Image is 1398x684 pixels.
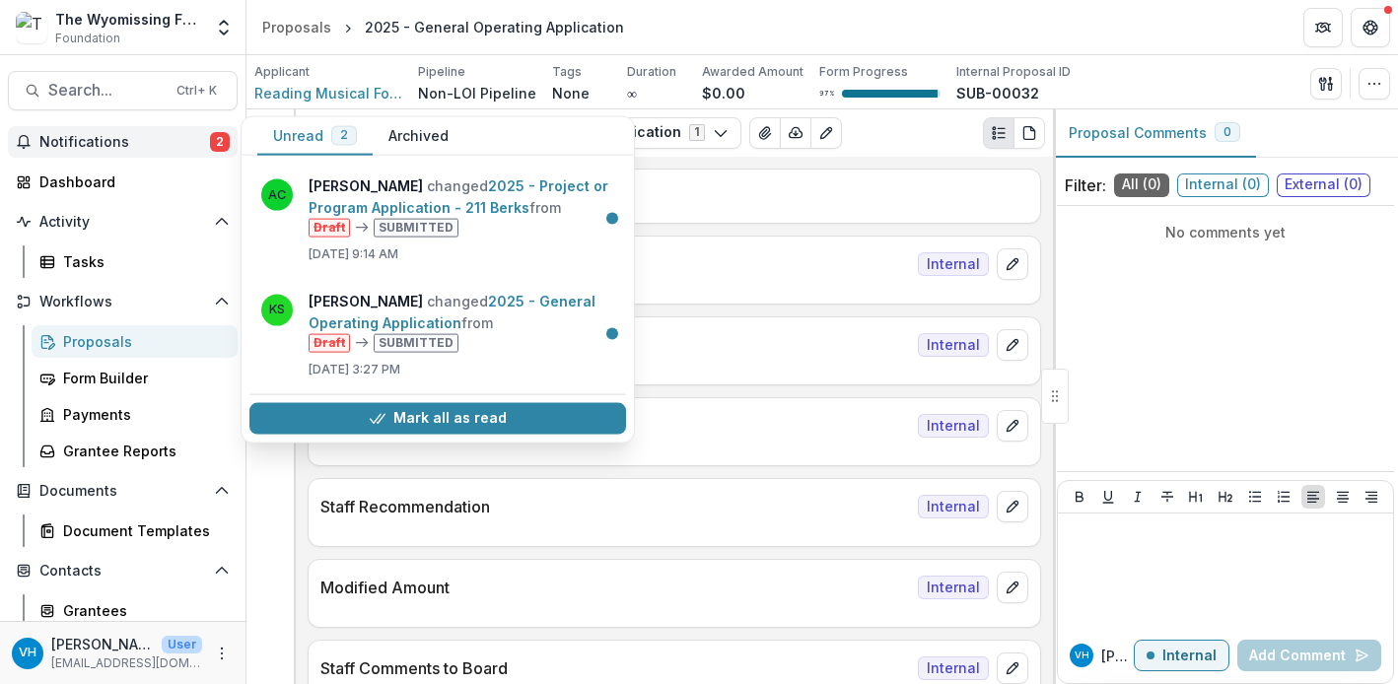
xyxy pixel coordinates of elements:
span: Notifications [39,134,210,151]
button: edit [997,491,1028,522]
button: edit [997,572,1028,603]
div: Grantee Reports [63,441,222,461]
p: changed from [309,175,614,238]
span: Contacts [39,563,206,580]
div: 2025 - General Operating Application [365,17,624,37]
div: Valeri Harteg [19,647,36,659]
a: 2025 - General Operating Application [309,292,595,330]
button: Plaintext view [983,117,1014,149]
nav: breadcrumb [254,13,632,41]
p: 97 % [819,87,834,101]
p: Internal [1162,648,1217,664]
a: Dashboard [8,166,238,198]
button: Unread [257,117,373,156]
button: Proposal Comments [1053,109,1256,158]
span: Internal [918,333,989,357]
p: Duration [627,63,676,81]
button: Align Left [1301,485,1325,509]
a: Form Builder [32,362,238,394]
div: Proposals [63,331,222,352]
p: Non-LOI Pipeline [418,83,536,103]
button: Align Right [1360,485,1383,509]
span: Foundation [55,30,120,47]
div: Grantees [63,600,222,621]
p: Filter: [1065,173,1106,197]
button: Mark all as read [249,402,626,434]
p: Form Progress [819,63,908,81]
button: Italicize [1126,485,1150,509]
button: Open entity switcher [210,8,238,47]
span: 0 [1223,125,1231,139]
button: edit [997,248,1028,280]
span: Internal [918,656,989,680]
button: Open Activity [8,206,238,238]
div: Proposals [262,17,331,37]
button: Notifications2 [8,126,238,158]
span: Internal [918,414,989,438]
p: Awarded Amount [702,63,804,81]
a: Payments [32,398,238,431]
a: Grantees [32,594,238,627]
span: Internal [918,495,989,518]
button: Align Center [1331,485,1355,509]
p: [PERSON_NAME] [1101,646,1134,666]
span: External ( 0 ) [1277,173,1370,197]
button: Edit as form [810,117,842,149]
button: Heading 2 [1214,485,1237,509]
div: Valeri Harteg [1075,650,1089,660]
button: PDF view [1014,117,1045,149]
p: Staff Recommendation [320,495,910,518]
div: Document Templates [63,520,222,541]
span: Internal ( 0 ) [1177,173,1269,197]
a: Grantee Reports [32,435,238,467]
div: Dashboard [39,171,222,192]
span: Workflows [39,294,206,310]
button: Partners [1303,8,1343,47]
p: Internal Proposal ID [956,63,1071,81]
button: Ordered List [1272,485,1295,509]
span: Activity [39,214,206,231]
div: The Wyomissing Foundation [55,9,202,30]
p: ∞ [627,83,637,103]
span: Search... [48,81,165,100]
span: Documents [39,483,206,500]
span: Internal [918,576,989,599]
button: edit [997,652,1028,684]
p: [PERSON_NAME] [51,634,154,654]
button: Heading 1 [1184,485,1208,509]
p: No comments yet [1065,222,1386,242]
img: The Wyomissing Foundation [16,12,47,43]
a: Tasks [32,245,238,278]
span: 2 [340,128,348,142]
p: None [552,83,590,103]
a: Proposals [254,13,339,41]
button: Internal [1134,640,1229,671]
p: Pipeline [418,63,465,81]
a: 2025 - Project or Program Application - 211 Berks [309,177,608,216]
p: changed from [309,290,614,352]
div: Form Builder [63,368,222,388]
button: Bold [1068,485,1091,509]
p: Tags [552,63,582,81]
a: Reading Musical Foundation [254,83,402,103]
div: Payments [63,404,222,425]
button: Open Workflows [8,286,238,317]
p: SUB-00032 [956,83,1039,103]
button: View Attached Files [749,117,781,149]
button: edit [997,329,1028,361]
button: Open Contacts [8,555,238,586]
p: Modified Amount [320,576,910,599]
button: Underline [1096,485,1120,509]
p: [EMAIL_ADDRESS][DOMAIN_NAME] [51,654,202,672]
p: Applicant [254,63,310,81]
button: Open Documents [8,475,238,507]
span: All ( 0 ) [1114,173,1169,197]
button: More [210,642,234,665]
p: User [162,636,202,653]
p: Staff Comments to Board [320,656,910,680]
button: Get Help [1351,8,1390,47]
button: Add Comment [1237,640,1381,671]
p: $0.00 [702,83,745,103]
div: Ctrl + K [173,80,221,102]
